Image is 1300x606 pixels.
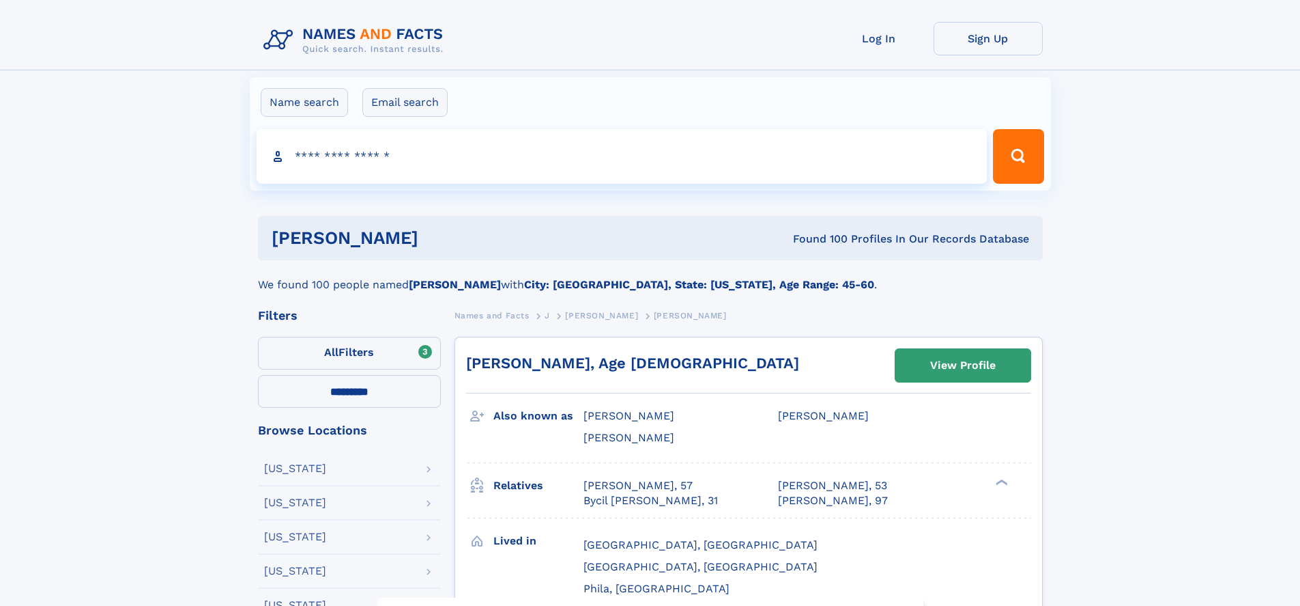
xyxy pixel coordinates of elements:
[605,232,1029,247] div: Found 100 Profiles In Our Records Database
[583,478,693,493] a: [PERSON_NAME], 57
[493,404,583,428] h3: Also known as
[261,88,348,117] label: Name search
[264,497,326,508] div: [US_STATE]
[930,350,996,381] div: View Profile
[895,349,1030,382] a: View Profile
[324,346,338,359] span: All
[778,493,888,508] a: [PERSON_NAME], 97
[583,431,674,444] span: [PERSON_NAME]
[565,311,638,320] span: [PERSON_NAME]
[654,311,727,320] span: [PERSON_NAME]
[583,538,818,551] span: [GEOGRAPHIC_DATA], [GEOGRAPHIC_DATA]
[264,532,326,542] div: [US_STATE]
[824,22,934,55] a: Log In
[258,424,441,437] div: Browse Locations
[409,278,501,291] b: [PERSON_NAME]
[778,409,869,422] span: [PERSON_NAME]
[258,309,441,322] div: Filters
[466,355,799,372] a: [PERSON_NAME], Age [DEMOGRAPHIC_DATA]
[583,582,730,595] span: Phila, [GEOGRAPHIC_DATA]
[583,493,718,508] a: Bycil [PERSON_NAME], 31
[583,560,818,573] span: [GEOGRAPHIC_DATA], [GEOGRAPHIC_DATA]
[992,478,1009,486] div: ❯
[583,409,674,422] span: [PERSON_NAME]
[258,260,1043,293] div: We found 100 people named with .
[545,307,550,324] a: J
[493,474,583,497] h3: Relatives
[264,566,326,577] div: [US_STATE]
[934,22,1043,55] a: Sign Up
[993,129,1043,184] button: Search Button
[258,22,454,59] img: Logo Names and Facts
[545,311,550,320] span: J
[258,337,441,370] label: Filters
[264,463,326,474] div: [US_STATE]
[493,529,583,553] h3: Lived in
[257,129,987,184] input: search input
[524,278,874,291] b: City: [GEOGRAPHIC_DATA], State: [US_STATE], Age Range: 45-60
[454,307,530,324] a: Names and Facts
[272,230,606,247] h1: [PERSON_NAME]
[362,88,448,117] label: Email search
[778,478,887,493] a: [PERSON_NAME], 53
[565,307,638,324] a: [PERSON_NAME]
